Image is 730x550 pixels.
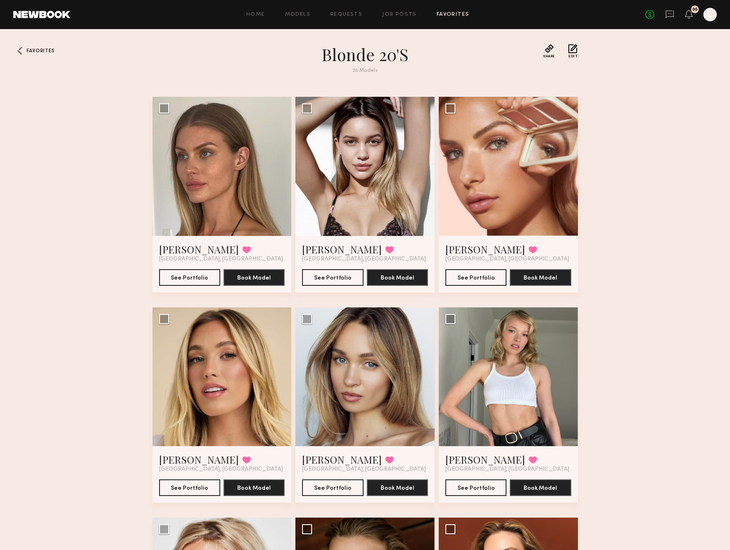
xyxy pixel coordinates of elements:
button: Edit [568,44,578,58]
button: See Portfolio [159,269,220,286]
span: [GEOGRAPHIC_DATA], [GEOGRAPHIC_DATA] [159,466,283,473]
a: [PERSON_NAME] [159,243,239,256]
button: See Portfolio [159,479,220,496]
a: Favorites [13,44,27,57]
a: Favorites [437,12,469,17]
a: Book Model [510,484,571,491]
span: Edit [568,55,578,58]
span: [GEOGRAPHIC_DATA], [GEOGRAPHIC_DATA] [302,256,426,263]
button: Book Model [510,479,571,496]
button: See Portfolio [445,479,506,496]
span: Favorites [27,49,54,54]
span: Share [543,55,555,58]
span: [GEOGRAPHIC_DATA], [GEOGRAPHIC_DATA] [445,466,569,473]
button: See Portfolio [302,479,363,496]
button: Book Model [367,479,428,496]
a: Job Posts [382,12,417,17]
button: See Portfolio [445,269,506,286]
a: [PERSON_NAME] [159,453,239,466]
a: Book Model [510,274,571,281]
a: L [703,8,717,21]
span: [GEOGRAPHIC_DATA], [GEOGRAPHIC_DATA] [159,256,283,263]
button: Book Model [367,269,428,286]
button: Share [543,44,555,58]
span: [GEOGRAPHIC_DATA], [GEOGRAPHIC_DATA] [302,466,426,473]
a: [PERSON_NAME] [445,453,525,466]
a: [PERSON_NAME] [302,243,382,256]
button: Book Model [510,269,571,286]
button: Book Model [224,269,285,286]
a: Book Model [224,484,285,491]
span: [GEOGRAPHIC_DATA], [GEOGRAPHIC_DATA] [445,256,569,263]
h1: blonde 20's [216,44,515,65]
a: Book Model [367,484,428,491]
a: Book Model [367,274,428,281]
a: [PERSON_NAME] [302,453,382,466]
div: 26 Models [216,68,515,74]
button: See Portfolio [302,269,363,286]
a: Requests [330,12,362,17]
button: Book Model [224,479,285,496]
a: Home [246,12,265,17]
a: Models [285,12,310,17]
div: 95 [692,7,698,12]
a: [PERSON_NAME] [445,243,525,256]
a: Book Model [224,274,285,281]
